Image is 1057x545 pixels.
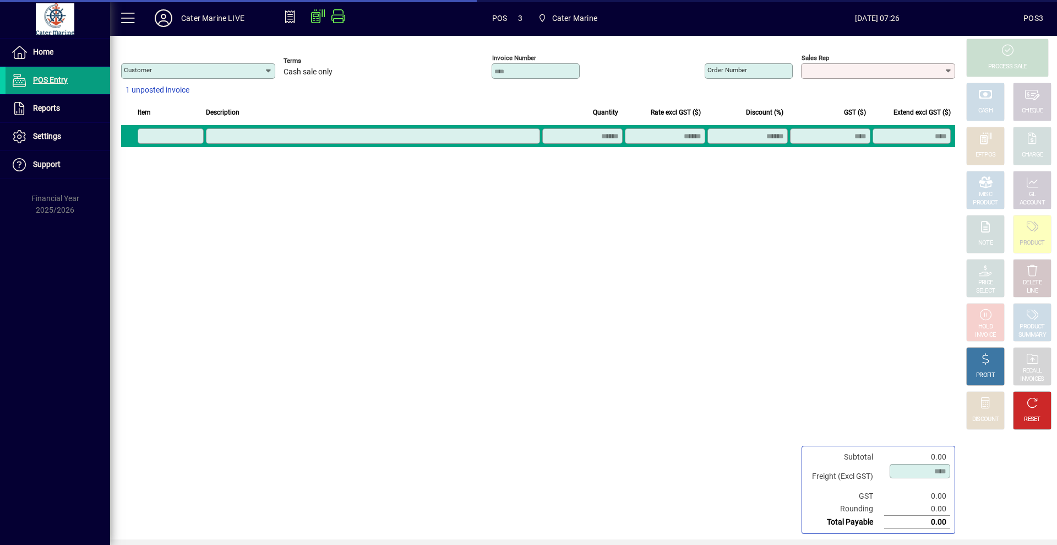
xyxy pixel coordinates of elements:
div: ACCOUNT [1020,199,1045,207]
div: DISCOUNT [972,416,999,424]
div: PROCESS SALE [988,63,1027,71]
span: 1 unposted invoice [126,84,189,96]
div: PRODUCT [1020,323,1044,331]
span: Quantity [593,106,618,118]
div: RESET [1024,416,1040,424]
span: POS Entry [33,75,68,84]
div: PROFIT [976,371,995,380]
mat-label: Sales rep [802,54,829,62]
mat-label: Customer [124,66,152,74]
span: POS [492,9,508,27]
a: Support [6,151,110,179]
div: SELECT [976,287,995,295]
td: Subtotal [807,451,884,463]
div: EFTPOS [976,151,996,159]
td: 0.00 [884,451,950,463]
a: Settings [6,123,110,150]
mat-label: Order number [707,66,747,74]
span: Cash sale only [284,68,333,77]
div: DELETE [1023,279,1042,287]
div: PRICE [978,279,993,287]
span: Settings [33,132,61,141]
span: Terms [284,57,350,64]
span: Home [33,47,53,56]
div: HOLD [978,323,993,331]
td: Total Payable [807,516,884,529]
div: GL [1029,191,1036,199]
button: 1 unposted invoice [121,80,194,100]
span: Cater Marine [533,8,602,28]
div: LINE [1027,287,1038,295]
div: MISC [979,191,992,199]
span: Support [33,160,61,169]
div: POS3 [1023,9,1043,27]
div: PRODUCT [1020,239,1044,247]
span: [DATE] 07:26 [731,9,1023,27]
div: Cater Marine LIVE [181,9,244,27]
div: INVOICE [975,331,995,339]
div: CHARGE [1022,151,1043,159]
span: Extend excl GST ($) [893,106,951,118]
span: Discount (%) [746,106,783,118]
button: Profile [146,8,181,28]
div: CHEQUE [1022,107,1043,115]
div: RECALL [1023,367,1042,375]
a: Reports [6,95,110,122]
span: GST ($) [844,106,866,118]
span: Item [138,106,151,118]
td: 0.00 [884,490,950,503]
span: Reports [33,104,60,112]
span: 3 [518,9,522,27]
div: CASH [978,107,993,115]
div: NOTE [978,239,993,247]
td: 0.00 [884,516,950,529]
div: SUMMARY [1018,331,1046,339]
mat-label: Invoice number [492,54,536,62]
td: 0.00 [884,503,950,516]
div: INVOICES [1020,375,1044,384]
a: Home [6,39,110,66]
span: Cater Marine [552,9,597,27]
td: GST [807,490,884,503]
td: Rounding [807,503,884,516]
div: PRODUCT [973,199,998,207]
span: Rate excl GST ($) [651,106,701,118]
td: Freight (Excl GST) [807,463,884,490]
span: Description [206,106,239,118]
